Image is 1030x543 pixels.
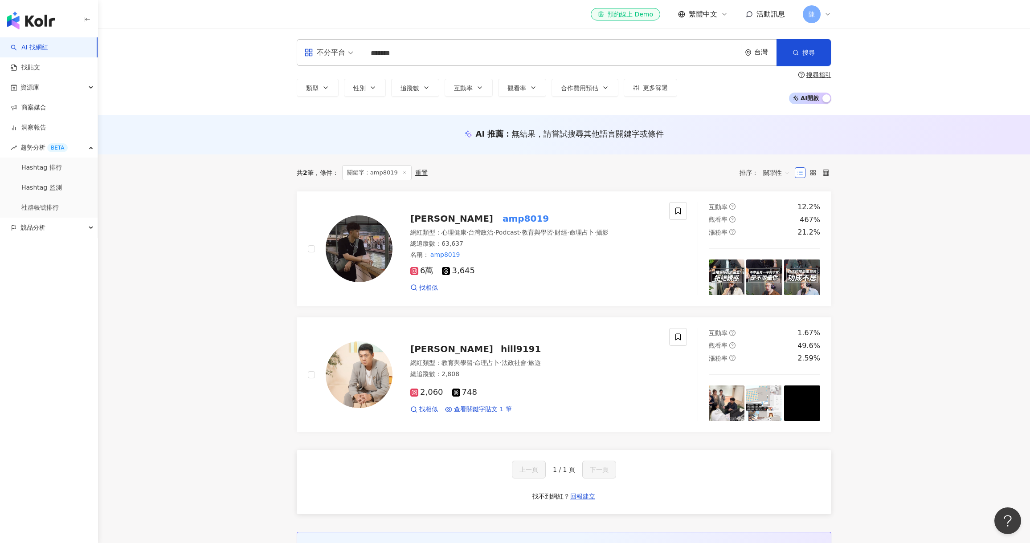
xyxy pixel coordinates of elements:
[410,388,443,397] span: 2,060
[553,466,575,473] span: 1 / 1 頁
[797,227,820,237] div: 21.2%
[567,229,569,236] span: ·
[754,49,777,56] div: 台灣
[582,461,616,478] button: 下一頁
[729,203,736,210] span: question-circle
[797,353,820,363] div: 2.59%
[410,370,658,379] div: 總追蹤數 ： 2,808
[596,229,609,236] span: 攝影
[777,39,831,66] button: 搜尋
[410,284,438,292] a: 找相似
[344,79,386,97] button: 性別
[306,85,319,92] span: 類型
[512,461,546,478] button: 上一頁
[410,266,433,276] span: 6萬
[21,183,62,192] a: Hashtag 監測
[20,77,39,97] span: 資源庫
[410,359,658,368] div: 網紅類型 ：
[297,191,831,306] a: KOL Avatar[PERSON_NAME]amp8019網紅類型：心理健康·台灣政治·Podcast·教育與學習·財經·命理占卜·攝影總追蹤數：63,637名稱：amp80196萬3,645...
[314,169,339,176] span: 條件 ：
[591,8,660,20] a: 預約線上 Demo
[709,259,745,296] img: post-image
[11,145,17,151] span: rise
[410,239,658,248] div: 總追蹤數 ： 63,637
[445,405,512,414] a: 查看關鍵字貼文 1 筆
[474,359,499,366] span: 命理占卜
[643,84,668,91] span: 更多篩選
[297,169,314,176] div: 共 筆
[570,489,596,503] button: 回報建立
[11,63,40,72] a: 找貼文
[410,228,658,237] div: 網紅類型 ：
[11,123,46,132] a: 洞察報告
[499,359,501,366] span: ·
[498,79,546,97] button: 觀看率
[326,215,392,282] img: KOL Avatar
[493,229,495,236] span: ·
[11,43,48,52] a: searchAI 找網紅
[410,250,461,259] span: 名稱 ：
[555,229,567,236] span: 財經
[21,203,59,212] a: 社群帳號排行
[519,229,521,236] span: ·
[797,328,820,338] div: 1.67%
[709,216,728,223] span: 觀看率
[594,229,596,236] span: ·
[304,48,313,57] span: appstore
[21,163,62,172] a: Hashtag 排行
[709,203,728,211] span: 互動率
[709,229,728,236] span: 漲粉率
[495,229,519,236] span: Podcast
[410,344,493,354] span: [PERSON_NAME]
[11,103,46,112] a: 商案媒合
[502,359,527,366] span: 法政社會
[501,344,541,354] span: hill9191
[419,405,438,414] span: 找相似
[746,259,782,296] img: post-image
[797,341,820,351] div: 49.6%
[729,342,736,348] span: question-circle
[624,79,677,97] button: 更多篩選
[445,79,493,97] button: 互動率
[802,49,815,56] span: 搜尋
[501,211,551,226] mark: amp8019
[442,266,475,276] span: 3,645
[569,229,594,236] span: 命理占卜
[410,213,493,224] span: [PERSON_NAME]
[756,10,785,18] span: 活動訊息
[507,85,526,92] span: 觀看率
[532,492,570,501] div: 找不到網紅？
[454,405,512,414] span: 查看關鍵字貼文 1 筆
[419,284,438,292] span: 找相似
[522,229,553,236] span: 教育與學習
[454,85,473,92] span: 互動率
[473,359,474,366] span: ·
[511,129,664,138] span: 無結果，請嘗試搜尋其他語言關鍵字或條件
[415,169,428,176] div: 重置
[342,165,412,180] span: 關鍵字：amp8019
[297,317,831,432] a: KOL Avatar[PERSON_NAME]hill9191網紅類型：教育與學習·命理占卜·法政社會·旅遊總追蹤數：2,8082,060748找相似查看關鍵字貼文 1 筆互動率question...
[297,79,339,97] button: 類型
[410,405,438,414] a: 找相似
[709,342,728,349] span: 觀看率
[689,9,717,19] span: 繁體中文
[553,229,555,236] span: ·
[326,341,392,408] img: KOL Avatar
[598,10,653,19] div: 預約線上 Demo
[441,359,473,366] span: 教育與學習
[452,388,477,397] span: 748
[441,229,466,236] span: 心理健康
[528,359,541,366] span: 旅遊
[429,250,461,259] mark: amp8019
[466,229,468,236] span: ·
[746,385,782,421] img: post-image
[401,85,419,92] span: 追蹤數
[745,49,752,56] span: environment
[800,215,820,225] div: 467%
[809,9,815,19] span: 陳
[570,493,595,500] span: 回報建立
[476,128,664,139] div: AI 推薦 ：
[7,12,55,29] img: logo
[806,71,831,78] div: 搜尋指引
[709,329,728,336] span: 互動率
